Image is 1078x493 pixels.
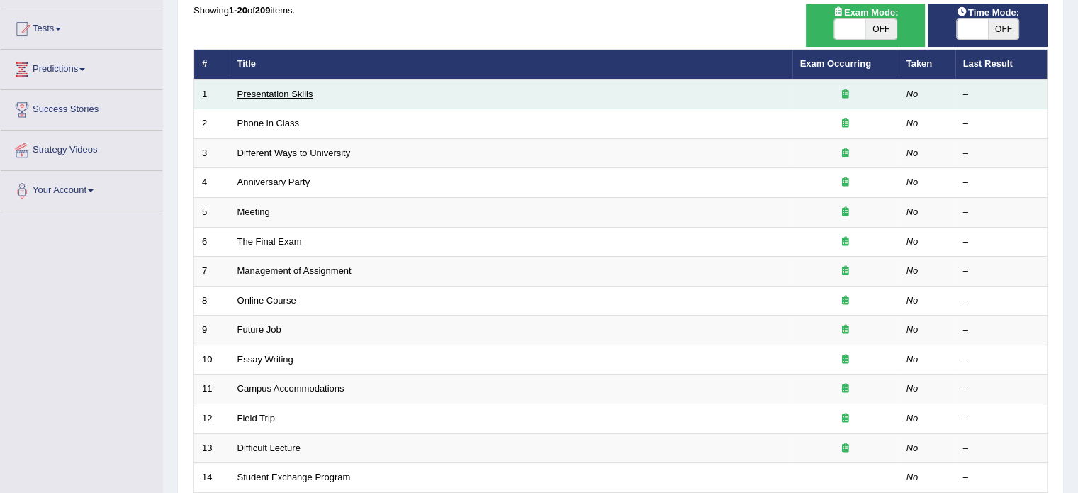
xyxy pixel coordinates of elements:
[194,463,230,493] td: 14
[806,4,926,47] div: Show exams occurring in exams
[963,323,1040,337] div: –
[237,443,301,453] a: Difficult Lecture
[827,5,904,20] span: Exam Mode:
[800,382,891,396] div: Exam occurring question
[1,9,162,45] a: Tests
[194,198,230,228] td: 5
[963,412,1040,426] div: –
[906,443,919,453] em: No
[237,206,270,217] a: Meeting
[963,176,1040,189] div: –
[906,472,919,482] em: No
[906,354,919,365] em: No
[1,131,162,166] a: Strategy Videos
[865,19,897,39] span: OFF
[906,89,919,99] em: No
[800,206,891,219] div: Exam occurring question
[963,471,1040,484] div: –
[800,442,891,455] div: Exam occurring question
[988,19,1019,39] span: OFF
[906,324,919,335] em: No
[963,265,1040,278] div: –
[906,236,919,247] em: No
[194,404,230,433] td: 12
[800,294,891,308] div: Exam occurring question
[194,168,230,198] td: 4
[255,5,271,16] b: 209
[194,138,230,168] td: 3
[237,295,296,306] a: Online Course
[194,345,230,375] td: 10
[906,295,919,306] em: No
[963,294,1040,308] div: –
[237,236,302,247] a: The Final Exam
[906,265,919,276] em: No
[906,177,919,187] em: No
[194,433,230,463] td: 13
[237,118,299,128] a: Phone in Class
[194,79,230,109] td: 1
[963,88,1040,101] div: –
[963,147,1040,160] div: –
[1,90,162,126] a: Success Stories
[963,236,1040,249] div: –
[800,353,891,367] div: Exam occurring question
[1,50,162,85] a: Predictions
[906,148,919,158] em: No
[237,354,293,365] a: Essay Writing
[194,257,230,287] td: 7
[800,176,891,189] div: Exam occurring question
[237,265,352,276] a: Management of Assignment
[800,88,891,101] div: Exam occurring question
[194,375,230,404] td: 11
[963,117,1040,131] div: –
[230,50,792,79] th: Title
[899,50,955,79] th: Taken
[800,117,891,131] div: Exam occurring question
[963,382,1040,396] div: –
[193,4,1048,17] div: Showing of items.
[800,236,891,249] div: Exam occurring question
[906,118,919,128] em: No
[800,147,891,160] div: Exam occurring question
[237,472,351,482] a: Student Exchange Program
[906,413,919,423] em: No
[963,206,1040,219] div: –
[229,5,247,16] b: 1-20
[237,413,275,423] a: Field Trip
[800,265,891,278] div: Exam occurring question
[800,58,871,69] a: Exam Occurring
[800,323,891,337] div: Exam occurring question
[194,50,230,79] th: #
[237,383,344,394] a: Campus Accommodations
[906,383,919,394] em: No
[237,177,310,187] a: Anniversary Party
[955,50,1048,79] th: Last Result
[237,148,351,158] a: Different Ways to University
[906,206,919,217] em: No
[194,227,230,257] td: 6
[963,442,1040,455] div: –
[237,324,281,335] a: Future Job
[194,109,230,139] td: 2
[800,412,891,426] div: Exam occurring question
[1,171,162,206] a: Your Account
[194,286,230,316] td: 8
[237,89,313,99] a: Presentation Skills
[951,5,1025,20] span: Time Mode:
[194,316,230,345] td: 9
[963,353,1040,367] div: –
